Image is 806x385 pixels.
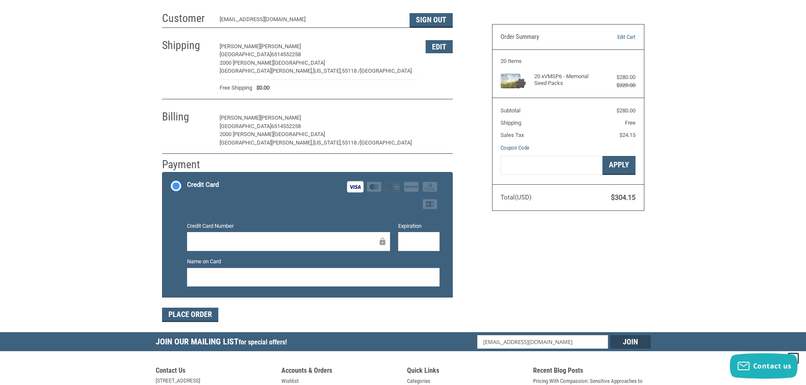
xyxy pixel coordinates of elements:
span: [GEOGRAPHIC_DATA] [360,68,412,74]
span: [GEOGRAPHIC_DATA] [220,123,271,129]
span: 55118 / [342,139,360,146]
span: Shipping [501,120,521,126]
span: 2000 [PERSON_NAME][GEOGRAPHIC_DATA] [220,60,325,66]
h5: Contact Us [156,366,273,377]
input: Gift Certificate or Coupon Code [501,156,602,175]
span: $304.15 [611,194,635,202]
button: Contact us [730,353,798,379]
label: Name on Card [187,257,440,266]
button: Edit [426,112,453,125]
span: for special offers! [239,338,287,346]
h2: Shipping [162,38,212,52]
span: 6514552258 [271,51,301,57]
div: [EMAIL_ADDRESS][DOMAIN_NAME] [220,15,401,27]
span: Free Shipping [220,84,252,92]
div: Credit Card [187,178,219,192]
input: Join [610,335,651,349]
h2: Billing [162,110,212,124]
span: Contact us [753,361,792,371]
h2: Customer [162,11,212,25]
h3: 20 Items [501,58,635,65]
span: [PERSON_NAME] [220,43,260,49]
label: Expiration [398,222,440,230]
span: [GEOGRAPHIC_DATA][PERSON_NAME], [220,68,313,74]
span: Sales Tax [501,132,524,138]
span: $24.15 [619,132,635,138]
h5: Accounts & Orders [281,366,399,377]
div: $280.00 [602,73,635,82]
button: Apply [602,156,635,175]
span: [US_STATE], [313,68,342,74]
h5: Join Our Mailing List [156,332,291,354]
span: [PERSON_NAME] [220,115,260,121]
span: [PERSON_NAME] [260,43,301,49]
span: [US_STATE], [313,139,342,146]
span: [PERSON_NAME] [260,115,301,121]
span: Subtotal [501,107,520,114]
button: Edit [426,40,453,53]
h4: 20 x VMSP6 - Memorial Seed Packs [534,73,600,87]
h5: Quick Links [407,366,525,377]
a: Coupon Code [501,145,529,151]
h3: Order Summary [501,33,592,41]
span: 2000 [PERSON_NAME][GEOGRAPHIC_DATA] [220,131,325,137]
span: Total (USD) [501,194,531,201]
h2: Payment [162,158,212,172]
span: $0.00 [252,84,270,92]
label: Credit Card Number [187,222,390,230]
span: Free [625,120,635,126]
div: $320.00 [602,81,635,90]
span: [GEOGRAPHIC_DATA] [360,139,412,146]
button: Place Order [162,308,218,322]
span: $280.00 [616,107,635,114]
span: 55118 / [342,68,360,74]
button: Sign Out [410,13,453,27]
a: Edit Cart [592,33,635,41]
span: 6514552258 [271,123,301,129]
span: [GEOGRAPHIC_DATA][PERSON_NAME], [220,139,313,146]
span: [GEOGRAPHIC_DATA] [220,51,271,57]
input: Email [477,335,608,349]
h5: Recent Blog Posts [533,366,651,377]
